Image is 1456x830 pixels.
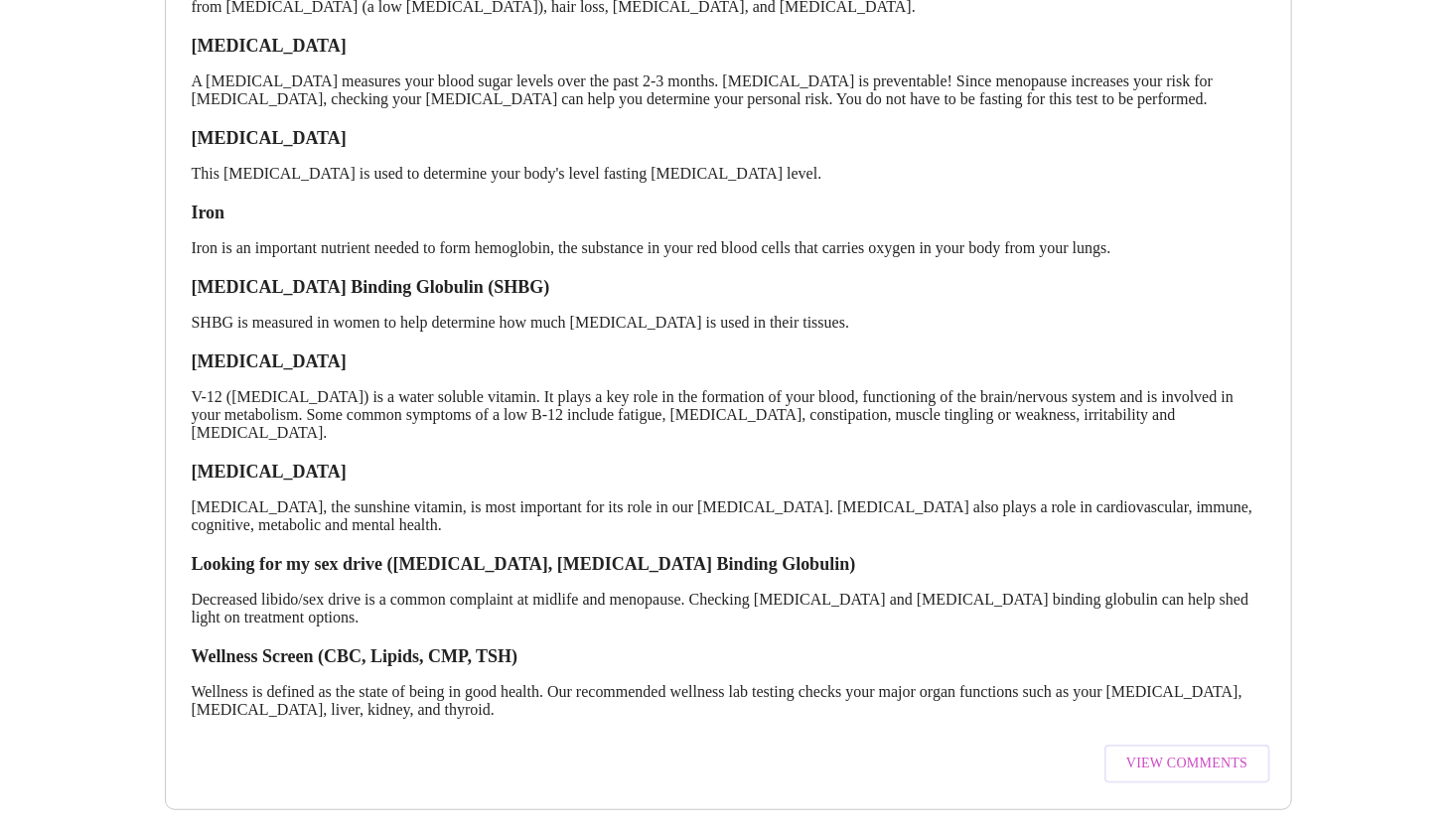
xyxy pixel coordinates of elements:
h3: [MEDICAL_DATA] Binding Globulin (SHBG) [192,277,1265,298]
h3: Looking for my sex drive ([MEDICAL_DATA], [MEDICAL_DATA] Binding Globulin) [192,554,1265,575]
h3: Iron [192,203,1265,223]
h3: [MEDICAL_DATA] [192,462,1265,483]
span: View Comments [1126,752,1247,776]
p: Decreased libido/sex drive is a common complaint at midlife and menopause. Checking [MEDICAL_DATA... [192,591,1265,626]
p: [MEDICAL_DATA], the sunshine vitamin, is most important for its role in our [MEDICAL_DATA]. [MEDI... [192,498,1265,534]
p: This [MEDICAL_DATA] is used to determine your body's level fasting [MEDICAL_DATA] level. [192,165,1265,183]
h3: [MEDICAL_DATA] [192,128,1265,149]
button: View Comments [1104,745,1269,783]
a: View Comments [1099,735,1274,793]
p: Iron is an important nutrient needed to form hemoglobin, the substance in your red blood cells th... [192,239,1265,257]
p: Wellness is defined as the state of being in good health. Our recommended wellness lab testing ch... [192,683,1265,719]
p: SHBG is measured in women to help determine how much [MEDICAL_DATA] is used in their tissues. [192,314,1265,332]
p: A [MEDICAL_DATA] measures your blood sugar levels over the past 2-3 months. [MEDICAL_DATA] is pre... [192,72,1265,108]
h3: [MEDICAL_DATA] [192,36,1265,57]
h3: Wellness Screen (CBC, Lipids, CMP, TSH) [192,646,1265,667]
p: V-12 ([MEDICAL_DATA]) is a water soluble vitamin. It plays a key role in the formation of your bl... [192,388,1265,442]
h3: [MEDICAL_DATA] [192,351,1265,372]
